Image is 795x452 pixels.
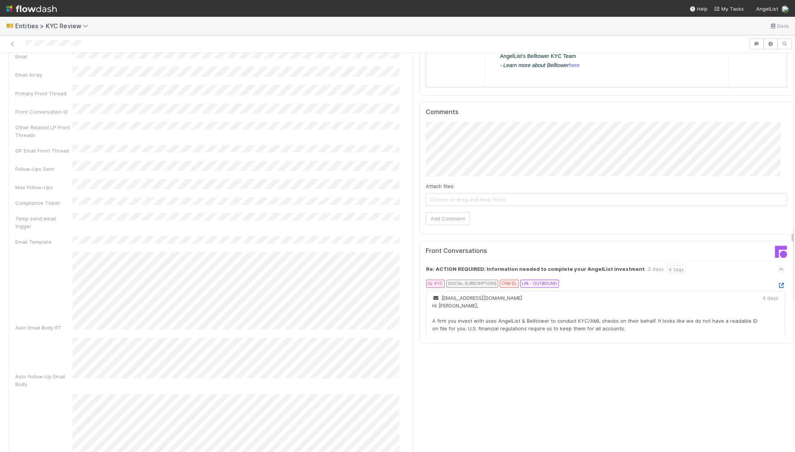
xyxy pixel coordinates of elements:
a: here [143,165,153,171]
img: front-logo-b4b721b83371efbadf0a.svg [775,246,787,258]
div: Other Related LP Front Threads [15,124,72,139]
img: avatar_ec9c1780-91d7-48bb-898e-5f40cebd5ff8.png [781,5,789,13]
button: Add Comment [426,212,470,225]
div: CRM DL [500,280,519,287]
span: Choose or drag and drop file(s) [426,193,787,206]
div: Follow-Ups Sent [15,165,72,173]
a: Please click here to complete verification. [74,114,180,120]
span: [EMAIL_ADDRESS][DOMAIN_NAME] [432,295,522,301]
strong: Re: ACTION REQUIRED: Information needed to complete your AngelList investment [426,265,645,273]
p: Please reply directly to let us know when this is done so we can expedite your review. [74,127,287,136]
div: Email [15,53,72,60]
a: My Tasks [714,5,744,13]
div: Temp send email trigger [15,215,72,230]
div: Auto Email Body RT [15,324,72,331]
i: - Learn more about Belltower [74,165,154,171]
div: Compliance Ticket [15,199,72,207]
div: Primary Front Thread [15,90,72,97]
span: My Tasks [714,6,744,12]
div: Auto Follow-Up Email Body [15,373,72,388]
span: 🎫 [6,23,14,29]
img: logo-inverted-e16ddd16eac7371096b0.svg [6,2,57,15]
p: Best, AngelList’s Belltower KYC Team [74,145,287,173]
p: Hi [PERSON_NAME], [74,32,287,42]
div: Email Template [15,238,72,246]
h5: Comments [426,108,787,116]
a: Docs [769,21,789,31]
div: 4 days [763,294,779,302]
div: Help [689,5,708,13]
div: Max Follow-Ups [15,183,72,191]
div: 2 days [648,265,664,273]
div: Email Array [15,71,72,79]
div: IQ: KYC [426,280,445,287]
p: A firm you invest with uses AngelList & Belltower to conduct KYC/AML checks on their behalf. It l... [74,47,287,74]
p: We use a secure service called Alloy to collect these. Please upload a color scan of your governm... [74,80,287,107]
div: 4 tags [667,265,686,273]
div: LPA - OUTBOUND [520,280,559,287]
div: Front Conversation ID [15,108,72,116]
div: GP Email Front Thread [15,147,72,154]
label: Attach files: [426,182,454,190]
span: Entities > KYC Review [15,22,92,30]
div: DIGITAL SUBSCRIPTIONS [446,280,498,287]
h5: Front Conversations [426,247,601,255]
span: AngelList [756,6,778,12]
